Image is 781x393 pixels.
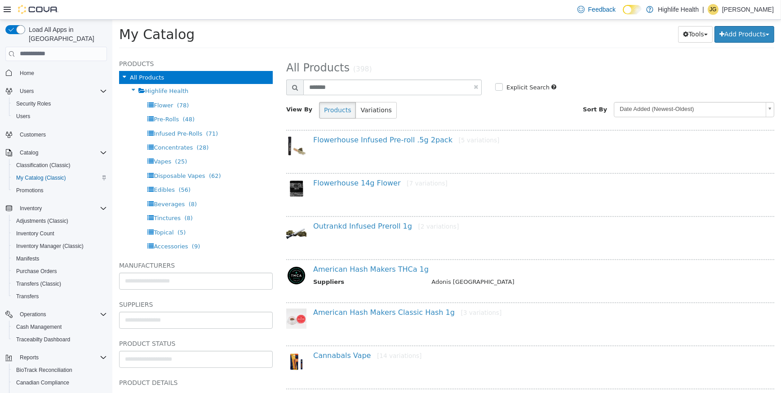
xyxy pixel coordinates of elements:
span: Users [20,88,34,95]
span: Users [16,86,107,97]
span: Inventory Manager (Classic) [13,241,107,252]
h5: Products [7,39,160,49]
span: Operations [20,311,46,318]
span: Edibles [41,167,62,173]
span: Load All Apps in [GEOGRAPHIC_DATA] [25,25,107,43]
span: Concentrates [41,124,80,131]
a: Flowerhouse Infused Pre-roll .5g 2pack[5 variations] [201,116,387,124]
button: Customers [2,128,111,141]
span: Dark Mode [623,14,623,15]
img: 150 [174,246,194,266]
span: Feedback [588,5,616,14]
span: Purchase Orders [13,266,107,277]
button: Add Products [602,6,662,23]
button: Home [2,66,111,79]
span: My Catalog [7,7,82,22]
a: Transfers (Classic) [13,278,65,289]
span: Classification (Classic) [13,160,107,171]
h5: Product Details [7,358,160,368]
span: BioTrack Reconciliation [13,365,107,375]
p: Highlife Health [658,4,699,15]
p: [PERSON_NAME] [722,4,774,15]
span: Cash Management [13,322,107,332]
span: Adjustments (Classic) [13,216,107,226]
span: Highlife Health [33,68,76,75]
span: Users [13,111,107,122]
h5: Suppliers [7,279,160,290]
span: Customers [20,131,46,138]
a: Home [16,68,38,79]
button: Variations [243,82,284,99]
button: Inventory [2,202,111,215]
a: American Hash Makers Classic Hash 1g[3 variations] [201,288,389,297]
span: Reports [16,352,107,363]
span: Canadian Compliance [13,377,107,388]
span: View By [174,86,200,93]
button: Users [9,110,111,123]
img: 150 [174,159,194,179]
span: Security Roles [13,98,107,109]
button: Transfers (Classic) [9,278,111,290]
span: Users [16,113,30,120]
span: Reports [20,354,39,361]
img: 150 [174,289,194,309]
button: Manifests [9,252,111,265]
button: Tools [566,6,600,23]
a: Inventory Count [13,228,58,239]
span: Inventory [20,205,42,212]
button: Users [16,86,37,97]
span: Home [16,67,107,79]
a: Outrankd Infused Preroll 1g[2 variations] [201,202,346,211]
span: Catalog [20,149,38,156]
span: Inventory [16,203,107,214]
span: (28) [84,124,97,131]
span: Tinctures [41,195,68,202]
td: Adonis [GEOGRAPHIC_DATA] [312,258,647,269]
a: My Catalog (Classic) [13,172,70,183]
span: (9) [80,223,88,230]
div: Jennifer Gierum [708,4,719,15]
small: [2 variations] [306,203,346,210]
span: Transfers [13,291,107,302]
a: Cannabals Vape[14 variations] [201,331,309,340]
span: Classification (Classic) [16,162,71,169]
span: Security Roles [16,100,51,107]
small: [14 variations] [265,332,309,340]
span: Beverages [41,181,72,188]
a: Canadian Compliance [13,377,73,388]
span: Inventory Count [16,230,54,237]
span: Transfers (Classic) [13,278,107,289]
input: Dark Mode [623,5,642,14]
small: (398) [241,45,260,53]
span: My Catalog (Classic) [16,174,66,181]
span: Manifests [16,255,39,262]
span: Pre-Rolls [41,96,67,103]
button: Reports [16,352,42,363]
p: | [702,4,704,15]
span: Manifests [13,253,107,264]
h5: Manufacturers [7,240,160,251]
span: Traceabilty Dashboard [16,336,70,343]
span: Promotions [16,187,44,194]
small: [5 variations] [346,117,387,124]
button: Catalog [2,146,111,159]
a: Security Roles [13,98,54,109]
span: (5) [65,209,73,216]
span: Catalog [16,147,107,158]
a: Promotions [13,185,47,196]
a: Feedback [574,0,619,18]
a: Cash Management [13,322,65,332]
button: Products [207,82,244,99]
label: Explicit Search [392,63,437,72]
span: Canadian Compliance [16,379,69,386]
span: (48) [70,96,82,103]
button: Operations [16,309,50,320]
span: Accessories [41,223,75,230]
button: Cash Management [9,321,111,333]
span: Date Added (Newest-Oldest) [502,83,650,97]
h5: Product Status [7,318,160,329]
span: Sort By [470,86,495,93]
span: Inventory Count [13,228,107,239]
button: Users [2,85,111,97]
button: Inventory [16,203,45,214]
